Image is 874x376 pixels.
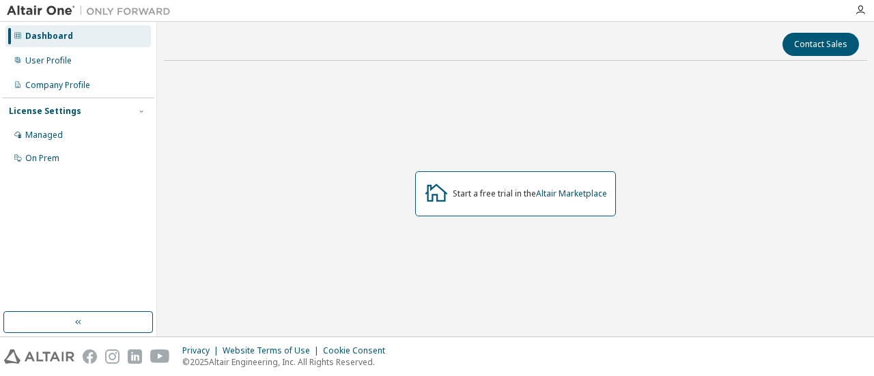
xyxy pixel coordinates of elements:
img: youtube.svg [150,349,170,364]
div: User Profile [25,55,72,66]
div: Cookie Consent [323,345,393,356]
div: Start a free trial in the [453,188,607,199]
div: Privacy [182,345,223,356]
div: License Settings [9,106,81,117]
div: Dashboard [25,31,73,42]
div: Managed [25,130,63,141]
img: altair_logo.svg [4,349,74,364]
img: Altair One [7,4,178,18]
div: Website Terms of Use [223,345,323,356]
button: Contact Sales [783,33,859,56]
img: facebook.svg [83,349,97,364]
a: Altair Marketplace [536,188,607,199]
img: instagram.svg [105,349,119,364]
p: © 2025 Altair Engineering, Inc. All Rights Reserved. [182,356,393,368]
div: On Prem [25,153,59,164]
div: Company Profile [25,80,90,91]
img: linkedin.svg [128,349,142,364]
